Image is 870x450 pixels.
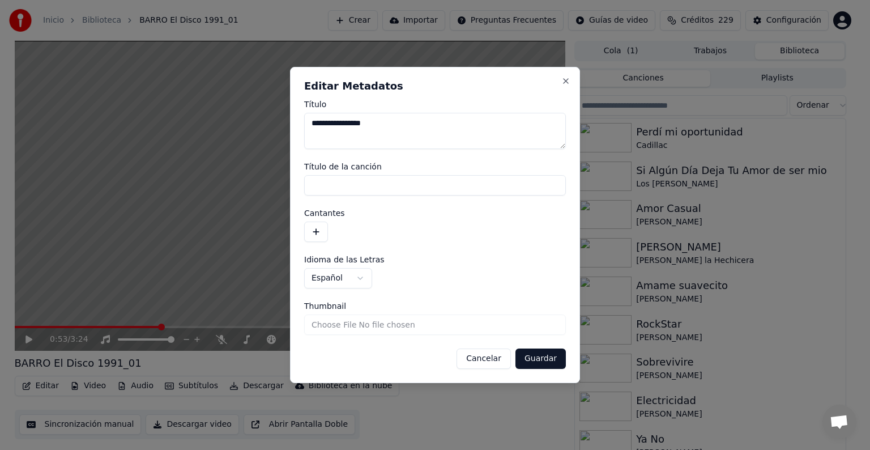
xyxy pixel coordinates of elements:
label: Título [304,100,566,108]
span: Idioma de las Letras [304,256,385,264]
span: Thumbnail [304,302,346,310]
label: Cantantes [304,209,566,217]
button: Cancelar [457,349,511,369]
button: Guardar [515,349,566,369]
label: Título de la canción [304,163,566,171]
h2: Editar Metadatos [304,81,566,91]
